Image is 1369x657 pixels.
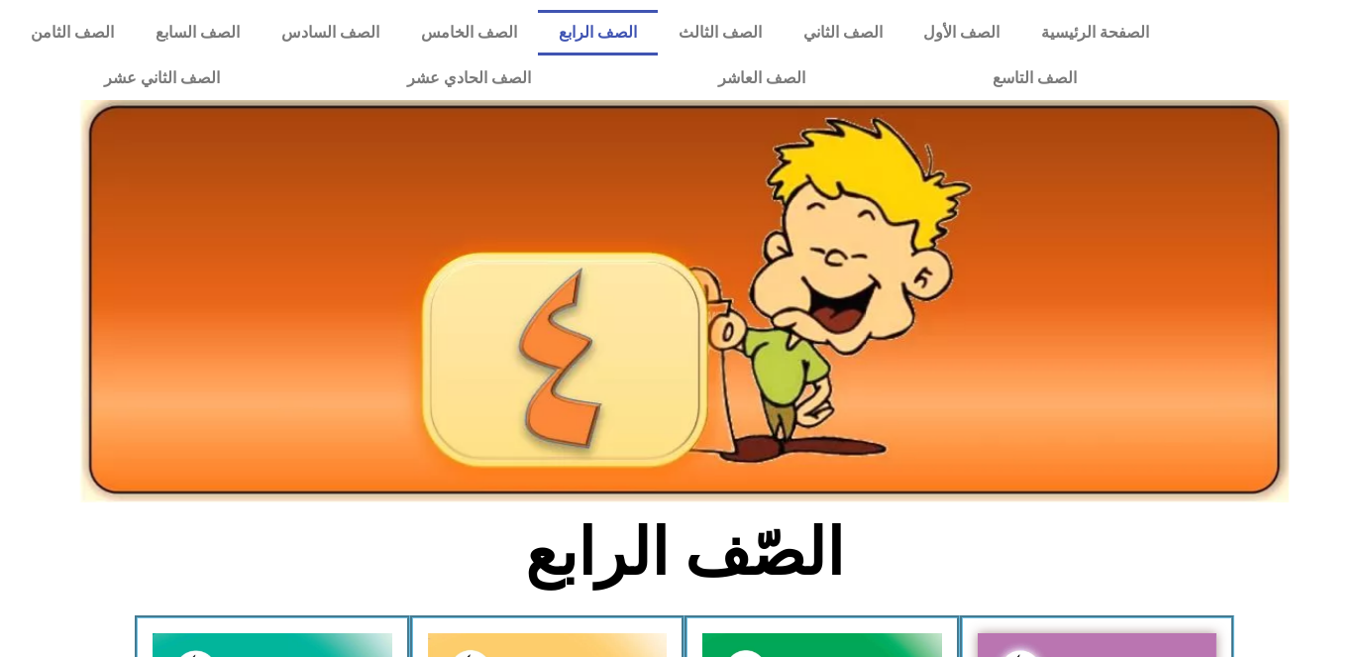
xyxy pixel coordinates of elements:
a: الصف العاشر [624,55,898,101]
a: الصف الخامس [400,10,538,55]
a: الصف الثالث [658,10,783,55]
a: الصفحة الرئيسية [1020,10,1170,55]
a: الصف الرابع [538,10,658,55]
a: الصف الثاني عشر [10,55,313,101]
a: الصف السابع [135,10,261,55]
a: الصف الأول [902,10,1020,55]
a: الصف السادس [261,10,400,55]
a: الصف التاسع [898,55,1170,101]
a: الصف الثاني [783,10,903,55]
a: الصف الحادي عشر [313,55,624,101]
a: الصف الثامن [10,10,135,55]
h2: الصّف الرابع [358,514,1012,592]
